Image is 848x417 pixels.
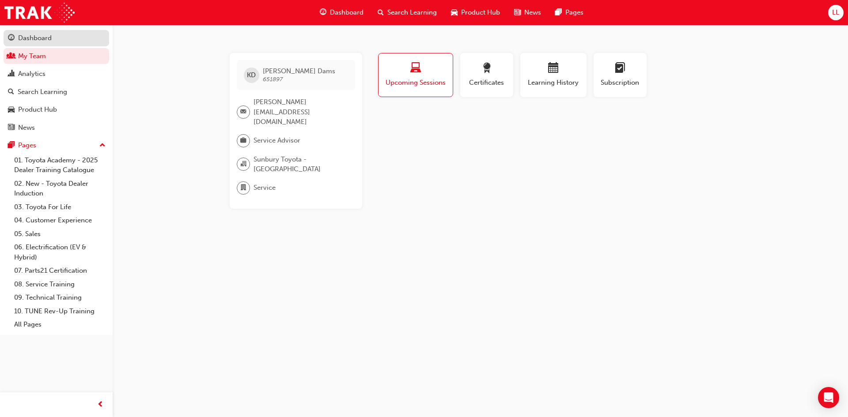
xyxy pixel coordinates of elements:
[313,4,371,22] a: guage-iconDashboard
[99,140,106,151] span: up-icon
[320,7,326,18] span: guage-icon
[378,7,384,18] span: search-icon
[11,304,109,318] a: 10. TUNE Rev-Up Training
[18,123,35,133] div: News
[832,8,839,18] span: LL
[240,158,246,170] span: organisation-icon
[555,7,562,18] span: pages-icon
[4,101,109,118] a: Product Hub
[18,33,52,43] div: Dashboard
[600,78,640,88] span: Subscription
[254,154,348,174] span: Sunbury Toyota - [GEOGRAPHIC_DATA]
[11,264,109,278] a: 07. Parts21 Certification
[4,66,109,82] a: Analytics
[4,120,109,136] a: News
[11,240,109,264] a: 06. Electrification (EV & Hybrid)
[385,78,446,88] span: Upcoming Sessions
[527,78,580,88] span: Learning History
[410,63,421,75] span: laptop-icon
[4,28,109,137] button: DashboardMy TeamAnalyticsSearch LearningProduct HubNews
[520,53,587,97] button: Learning History
[254,135,300,146] span: Service Advisor
[240,135,246,147] span: briefcase-icon
[11,291,109,304] a: 09. Technical Training
[378,53,453,97] button: Upcoming Sessions
[8,142,15,150] span: pages-icon
[11,278,109,291] a: 08. Service Training
[460,53,513,97] button: Certificates
[828,5,844,20] button: LL
[8,88,14,96] span: search-icon
[4,3,75,23] img: Trak
[247,70,256,80] span: KD
[548,63,559,75] span: calendar-icon
[8,124,15,132] span: news-icon
[11,227,109,241] a: 05. Sales
[11,154,109,177] a: 01. Toyota Academy - 2025 Dealer Training Catalogue
[254,97,348,127] span: [PERSON_NAME][EMAIL_ADDRESS][DOMAIN_NAME]
[11,177,109,200] a: 02. New - Toyota Dealer Induction
[548,4,591,22] a: pages-iconPages
[615,63,625,75] span: learningplan-icon
[263,75,283,83] span: 651897
[4,137,109,154] button: Pages
[240,182,246,194] span: department-icon
[467,78,507,88] span: Certificates
[4,48,109,64] a: My Team
[387,8,437,18] span: Search Learning
[8,34,15,42] span: guage-icon
[18,87,67,97] div: Search Learning
[240,106,246,118] span: email-icon
[263,67,335,75] span: [PERSON_NAME] Dams
[18,140,36,150] div: Pages
[371,4,444,22] a: search-iconSearch Learning
[8,53,15,60] span: people-icon
[8,70,15,78] span: chart-icon
[565,8,583,18] span: Pages
[451,7,458,18] span: car-icon
[11,318,109,331] a: All Pages
[11,200,109,214] a: 03. Toyota For Life
[507,4,548,22] a: news-iconNews
[18,105,57,115] div: Product Hub
[97,399,104,410] span: prev-icon
[18,69,45,79] div: Analytics
[254,183,276,193] span: Service
[524,8,541,18] span: News
[4,84,109,100] a: Search Learning
[818,387,839,408] div: Open Intercom Messenger
[11,214,109,227] a: 04. Customer Experience
[330,8,363,18] span: Dashboard
[461,8,500,18] span: Product Hub
[4,30,109,46] a: Dashboard
[481,63,492,75] span: award-icon
[514,7,521,18] span: news-icon
[444,4,507,22] a: car-iconProduct Hub
[594,53,647,97] button: Subscription
[8,106,15,114] span: car-icon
